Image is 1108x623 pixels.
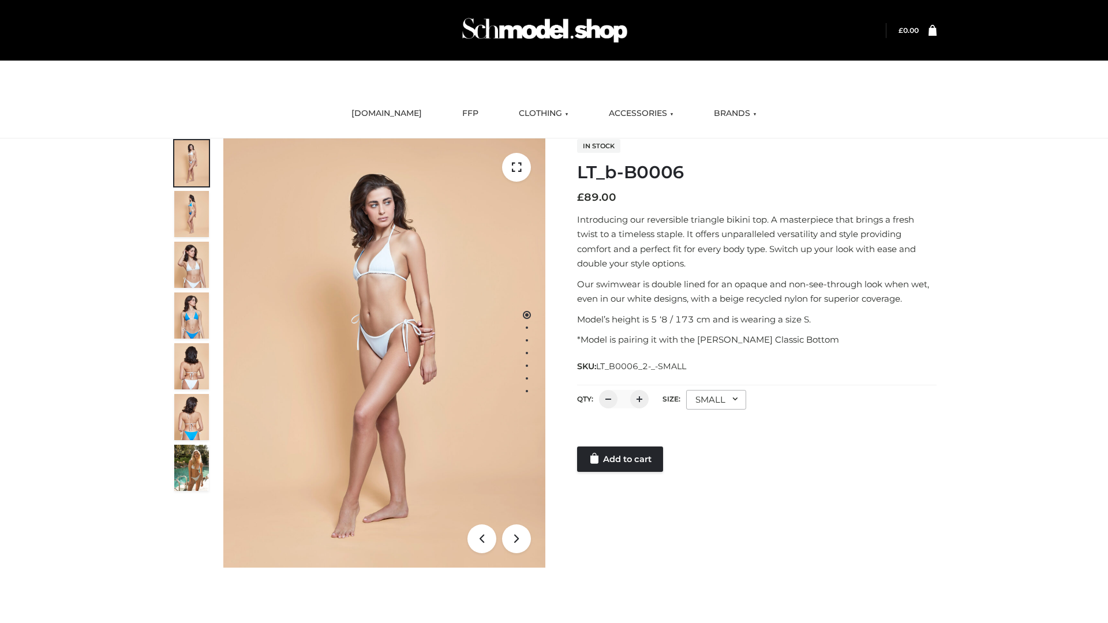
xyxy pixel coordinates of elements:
[174,140,209,186] img: ArielClassicBikiniTop_CloudNine_AzureSky_OW114ECO_1-scaled.jpg
[899,26,919,35] a: £0.00
[577,312,937,327] p: Model’s height is 5 ‘8 / 173 cm and is wearing a size S.
[454,101,487,126] a: FFP
[596,361,686,371] span: LT_B0006_2-_-SMALL
[577,332,937,347] p: *Model is pairing it with the [PERSON_NAME] Classic Bottom
[662,395,680,403] label: Size:
[577,277,937,306] p: Our swimwear is double lined for an opaque and non-see-through look when wet, even in our white d...
[577,395,593,403] label: QTY:
[223,138,545,568] img: ArielClassicBikiniTop_CloudNine_AzureSky_OW114ECO_1
[600,101,682,126] a: ACCESSORIES
[899,26,919,35] bdi: 0.00
[343,101,431,126] a: [DOMAIN_NAME]
[174,191,209,237] img: ArielClassicBikiniTop_CloudNine_AzureSky_OW114ECO_2-scaled.jpg
[174,394,209,440] img: ArielClassicBikiniTop_CloudNine_AzureSky_OW114ECO_8-scaled.jpg
[577,212,937,271] p: Introducing our reversible triangle bikini top. A masterpiece that brings a fresh twist to a time...
[577,162,937,183] h1: LT_b-B0006
[577,191,584,204] span: £
[510,101,577,126] a: CLOTHING
[174,292,209,339] img: ArielClassicBikiniTop_CloudNine_AzureSky_OW114ECO_4-scaled.jpg
[577,446,663,472] a: Add to cart
[577,359,687,373] span: SKU:
[686,390,746,410] div: SMALL
[174,343,209,389] img: ArielClassicBikiniTop_CloudNine_AzureSky_OW114ECO_7-scaled.jpg
[705,101,765,126] a: BRANDS
[174,445,209,491] img: Arieltop_CloudNine_AzureSky2.jpg
[458,7,631,53] img: Schmodel Admin 964
[577,191,616,204] bdi: 89.00
[577,139,620,153] span: In stock
[899,26,903,35] span: £
[174,242,209,288] img: ArielClassicBikiniTop_CloudNine_AzureSky_OW114ECO_3-scaled.jpg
